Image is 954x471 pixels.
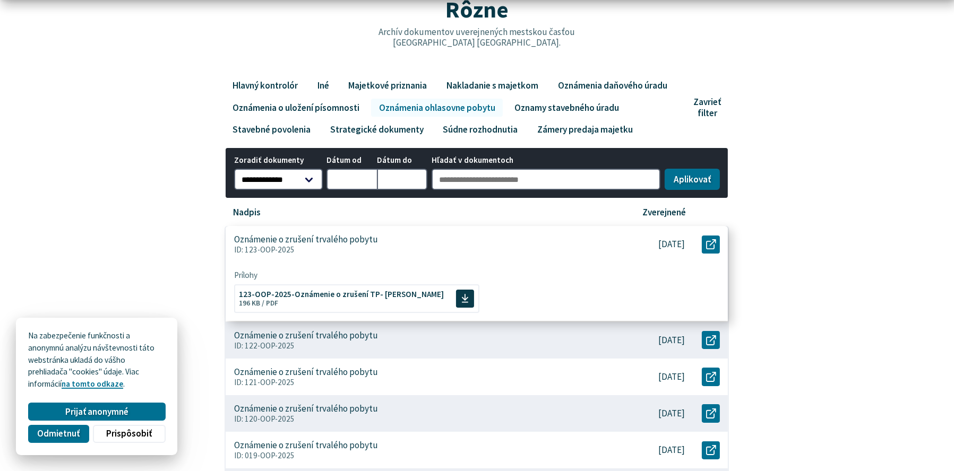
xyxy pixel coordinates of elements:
[233,207,261,218] p: Nadpis
[28,403,165,421] button: Prijať anonymné
[435,120,526,138] a: Súdne rozhodnutia
[234,271,720,281] span: Prílohy
[432,169,660,190] input: Hľadať v dokumentoch
[658,371,685,382] p: [DATE]
[106,428,152,439] span: Prispôsobiť
[234,451,609,460] p: ID: 019-OOP-2025
[529,120,640,138] a: Zámery predaja majetku
[642,207,686,218] p: Zverejnené
[234,378,609,387] p: ID: 121-OOP-2025
[377,156,427,165] span: Dátum do
[234,245,609,255] p: ID: 123-OOP-2025
[93,425,165,443] button: Prispôsobiť
[356,27,598,48] p: Archív dokumentov uverejnených mestskou časťou [GEOGRAPHIC_DATA] [GEOGRAPHIC_DATA].
[658,444,685,456] p: [DATE]
[239,290,444,298] span: 123-OOP-2025-Oznámenie o zrušení TP- [PERSON_NAME]
[322,120,431,138] a: Strategické dokumenty
[62,379,123,389] a: na tomto odkaze
[234,341,609,351] p: ID: 122-OOP-2025
[310,76,337,94] a: Iné
[234,169,323,190] select: Zoradiť dokumenty
[432,156,660,165] span: Hľadať v dokumentoch
[234,330,378,341] p: Oznámenie o zrušení trvalého pobytu
[225,99,367,117] a: Oznámenia o uložení písomnosti
[234,284,479,312] a: 123-OOP-2025-Oznámenie o zrušení TP- [PERSON_NAME] 196 KB / PDF
[28,425,89,443] button: Odmietnuť
[658,335,685,346] p: [DATE]
[658,408,685,419] p: [DATE]
[439,76,546,94] a: Nakladanie s majetkom
[326,169,377,190] input: Dátum od
[550,76,675,94] a: Oznámenia daňového úradu
[225,120,318,138] a: Stavebné povolenia
[326,156,377,165] span: Dátum od
[28,330,165,390] p: Na zabezpečenie funkčnosti a anonymnú analýzu návštevnosti táto webstránka ukladá do vášho prehli...
[239,299,278,308] span: 196 KB / PDF
[234,156,323,165] span: Zoradiť dokumenty
[234,414,609,424] p: ID: 120-OOP-2025
[658,239,685,250] p: [DATE]
[371,99,503,117] a: Oznámenia ohlasovne pobytu
[341,76,435,94] a: Majetkové priznania
[37,428,80,439] span: Odmietnuť
[665,169,720,190] button: Aplikovať
[234,234,378,245] p: Oznámenie o zrušení trvalého pobytu
[693,97,721,118] span: Zavrieť filter
[234,440,378,451] p: Oznámenie o zrušení trvalého pobytu
[234,403,378,414] p: Oznámenie o zrušení trvalého pobytu
[377,169,427,190] input: Dátum do
[234,367,378,378] p: Oznámenie o zrušení trvalého pobytu
[65,406,128,417] span: Prijať anonymné
[507,99,627,117] a: Oznamy stavebného úradu
[225,76,305,94] a: Hlavný kontrolór
[690,97,729,118] button: Zavrieť filter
